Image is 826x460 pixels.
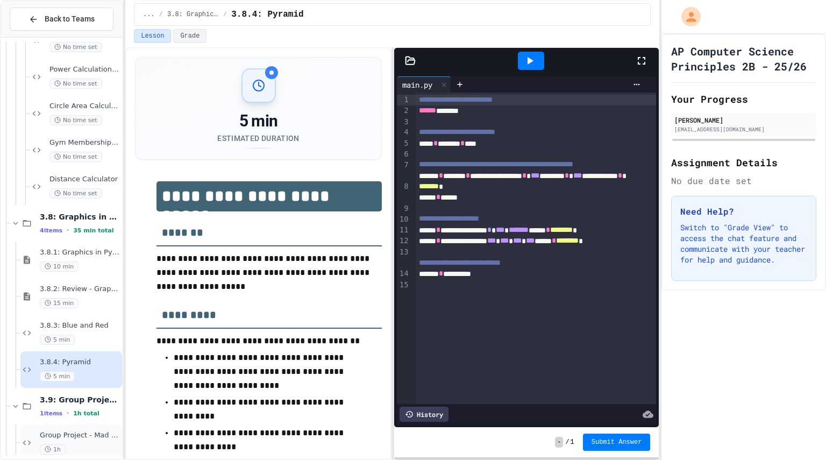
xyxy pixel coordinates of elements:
button: Lesson [134,29,171,43]
span: 35 min total [73,227,113,234]
span: Group Project - Mad Libs [40,431,120,440]
span: 3.8.3: Blue and Red [40,321,120,330]
h2: Your Progress [671,91,816,107]
div: [PERSON_NAME] [674,115,813,125]
div: 4 [397,127,410,138]
span: / [223,10,227,19]
span: / [159,10,163,19]
div: 10 [397,214,410,225]
span: / [565,438,569,447]
span: 3.9: Group Project - Mad Libs [40,395,120,405]
button: Grade [173,29,206,43]
span: 3.8: Graphics in Python [40,212,120,222]
div: 5 [397,138,410,149]
div: 14 [397,268,410,279]
span: No time set [49,152,102,162]
span: Back to Teams [45,13,95,25]
p: Switch to "Grade View" to access the chat feature and communicate with your teacher for help and ... [680,222,807,265]
span: 10 min [40,261,79,272]
span: 3.8.4: Pyramid [40,358,120,367]
span: No time set [49,188,102,199]
span: 3.8.2: Review - Graphics in Python [40,285,120,294]
span: 3.8.4: Pyramid [231,8,303,21]
span: 5 min [40,335,75,345]
span: 3.8: Graphics in Python [167,10,219,19]
span: 3.8.1: Graphics in Python [40,248,120,257]
h2: Assignment Details [671,155,816,170]
div: 6 [397,149,410,160]
div: 13 [397,247,410,269]
div: [EMAIL_ADDRESS][DOMAIN_NAME] [674,125,813,133]
span: Circle Area Calculator [49,102,120,111]
span: 4 items [40,227,62,234]
button: Submit Answer [583,434,651,451]
span: 1h [40,444,66,455]
div: 2 [397,105,410,116]
div: 11 [397,225,410,236]
div: 8 [397,181,410,203]
span: • [67,226,69,235]
span: Power Calculation Fix [49,65,120,74]
div: 3 [397,117,410,128]
span: 1 [571,438,574,447]
h3: Need Help? [680,205,807,218]
span: 15 min [40,298,79,308]
div: No due date set [671,174,816,187]
span: No time set [49,79,102,89]
div: 15 [397,280,410,291]
span: No time set [49,42,102,52]
div: 7 [397,160,410,182]
div: main.py [397,79,438,90]
div: History [400,407,448,422]
span: Submit Answer [592,438,642,447]
div: Estimated Duration [217,133,299,144]
div: 1 [397,95,410,105]
span: 1 items [40,410,62,417]
div: main.py [397,76,451,93]
span: Gym Membership Calculator [49,138,120,147]
span: • [67,409,69,417]
span: - [555,437,563,448]
span: Distance Calculator [49,175,120,184]
span: 5 min [40,371,75,381]
span: ... [143,10,155,19]
button: Back to Teams [10,8,113,31]
div: 12 [397,236,410,246]
h1: AP Computer Science Principles 2B - 25/26 [671,44,816,74]
span: No time set [49,115,102,125]
div: My Account [670,4,703,29]
div: 9 [397,203,410,214]
span: 1h total [73,410,99,417]
div: 5 min [217,111,299,131]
